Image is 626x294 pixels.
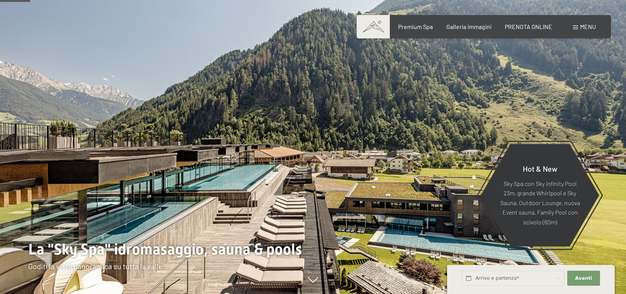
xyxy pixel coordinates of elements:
[575,275,592,282] span: Avanti
[580,23,596,30] span: Menu
[446,23,492,30] a: Galleria immagini
[567,271,600,286] button: Avanti
[523,164,557,173] span: Hot & New
[398,23,433,30] a: Premium Spa
[480,143,600,247] a: Hot & New Sky Spa con Sky infinity Pool 23m, grande Whirlpool e Sky Sauna, Outdoor Lounge, nuova ...
[447,256,485,262] span: Richiesta express
[505,23,552,30] a: PRENOTA ONLINE
[499,178,581,227] p: Sky Spa con Sky infinity Pool 23m, grande Whirlpool e Sky Sauna, Outdoor Lounge, nuova Event saun...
